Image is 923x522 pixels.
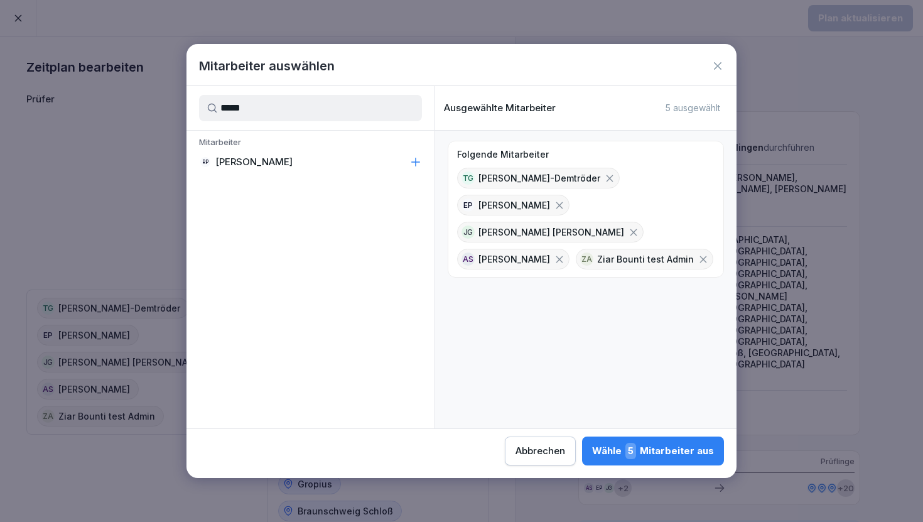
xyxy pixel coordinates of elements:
[199,57,335,75] h1: Mitarbeiter auswählen
[215,156,293,168] p: [PERSON_NAME]
[580,253,593,266] div: ZA
[505,437,576,465] button: Abbrechen
[478,198,550,212] p: [PERSON_NAME]
[478,253,550,266] p: [PERSON_NAME]
[462,171,475,185] div: TG
[478,171,600,185] p: [PERSON_NAME]-Demtröder
[200,157,210,167] div: RP
[592,443,714,459] div: Wähle Mitarbeiter aus
[462,226,475,239] div: JG
[444,102,556,114] p: Ausgewählte Mitarbeiter
[582,437,724,465] button: Wähle5Mitarbeiter aus
[625,443,636,459] span: 5
[462,198,475,212] div: EP
[457,149,549,160] p: Folgende Mitarbeiter
[186,137,435,151] p: Mitarbeiter
[478,226,624,239] p: [PERSON_NAME] [PERSON_NAME]
[462,253,475,266] div: AS
[666,102,720,114] p: 5 ausgewählt
[515,444,565,458] div: Abbrechen
[597,253,694,266] p: Ziar Bounti test Admin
